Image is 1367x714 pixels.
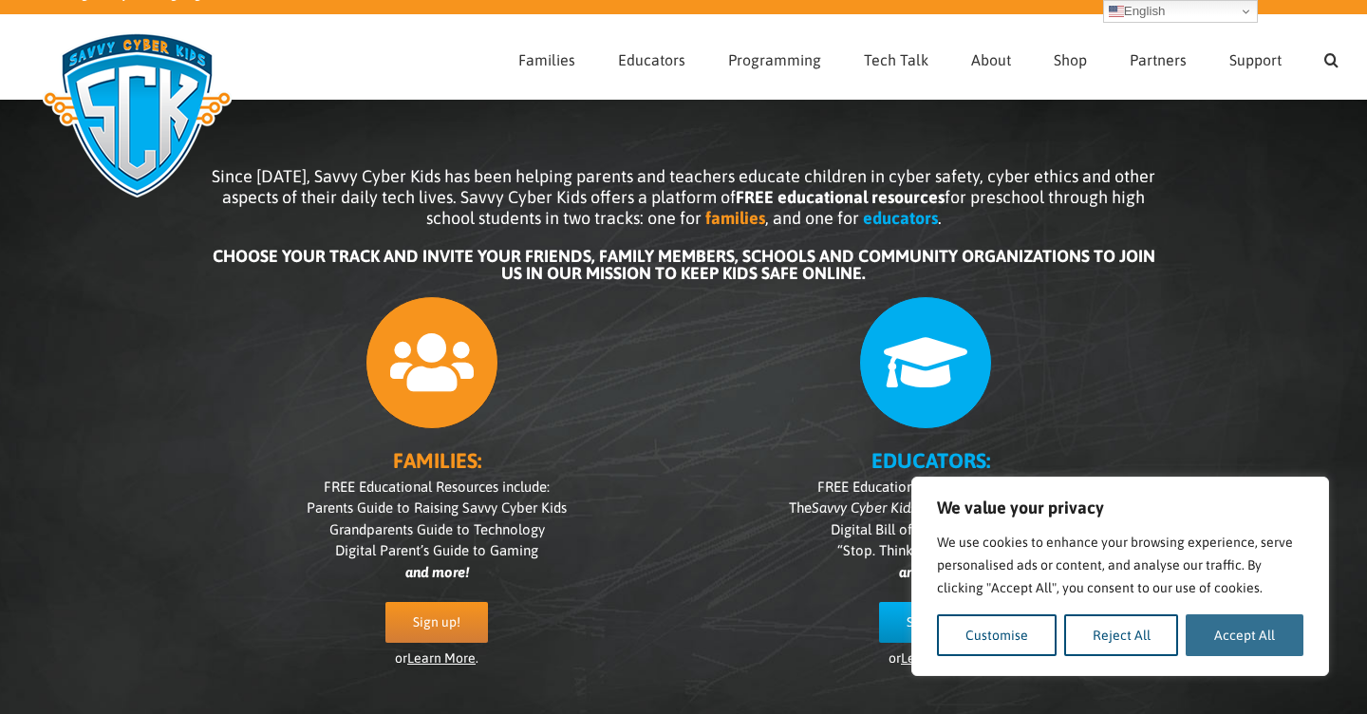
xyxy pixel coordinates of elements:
[1229,52,1282,67] span: Support
[324,479,550,495] span: FREE Educational Resources include:
[937,531,1303,599] p: We use cookies to enhance your browsing experience, serve personalised ads or content, and analys...
[907,614,954,630] span: Sign up!
[329,521,545,537] span: Grandparents Guide to Technology
[864,52,928,67] span: Tech Talk
[837,542,1023,558] span: “Stop. Think. Connect.” Poster
[618,52,685,67] span: Educators
[831,521,1031,537] span: Digital Bill of Rights Lesson Plan
[864,15,928,99] a: Tech Talk
[863,208,938,228] b: educators
[405,564,469,580] i: and more!
[413,614,460,630] span: Sign up!
[736,187,945,207] b: FREE educational resources
[879,602,982,643] a: Sign up!
[518,52,575,67] span: Families
[28,20,246,210] img: Savvy Cyber Kids Logo
[937,614,1057,656] button: Customise
[971,52,1011,67] span: About
[407,650,476,666] a: Learn More
[871,448,990,473] b: EDUCATORS:
[385,602,488,643] a: Sign up!
[1054,52,1087,67] span: Shop
[1229,15,1282,99] a: Support
[395,650,478,666] span: or .
[307,499,567,516] span: Parents Guide to Raising Savvy Cyber Kids
[705,208,765,228] b: families
[213,246,1155,283] b: CHOOSE YOUR TRACK AND INVITE YOUR FRIENDS, FAMILY MEMBERS, SCHOOLS AND COMMUNITY ORGANIZATIONS TO...
[212,166,1155,228] span: Since [DATE], Savvy Cyber Kids has been helping parents and teachers educate children in cyber sa...
[728,15,821,99] a: Programming
[901,650,969,666] a: Learn More
[1186,614,1303,656] button: Accept All
[889,650,972,666] span: or .
[817,479,1043,495] span: FREE Educational Resources include:
[1130,15,1187,99] a: Partners
[393,448,481,473] b: FAMILIES:
[518,15,1339,99] nav: Main Menu
[899,564,963,580] i: and more!
[812,499,975,516] i: Savvy Cyber Kids at Home
[971,15,1011,99] a: About
[618,15,685,99] a: Educators
[789,499,1072,516] span: The Teacher’s Packs
[1064,614,1179,656] button: Reject All
[1109,4,1124,19] img: en
[938,208,942,228] span: .
[765,208,859,228] span: , and one for
[335,542,538,558] span: Digital Parent’s Guide to Gaming
[1054,15,1087,99] a: Shop
[937,497,1303,519] p: We value your privacy
[518,15,575,99] a: Families
[728,52,821,67] span: Programming
[1324,15,1339,99] a: Search
[1130,52,1187,67] span: Partners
